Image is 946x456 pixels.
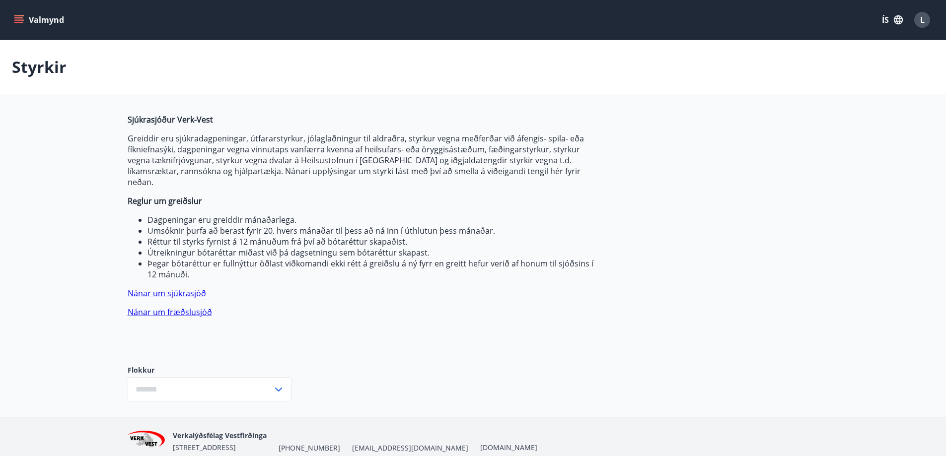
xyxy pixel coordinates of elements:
a: Nánar um sjúkrasjóð [128,288,206,299]
li: Útreikningur bótaréttar miðast við þá dagsetningu sem bótaréttur skapast. [147,247,596,258]
button: menu [12,11,68,29]
a: Nánar um fræðslusjóð [128,307,212,318]
p: Styrkir [12,56,67,78]
a: [DOMAIN_NAME] [480,443,537,452]
li: Umsóknir þurfa að berast fyrir 20. hvers mánaðar til þess að ná inn í úthlutun þess mánaðar. [147,225,596,236]
span: L [920,14,925,25]
span: Verkalýðsfélag Vestfirðinga [173,431,267,440]
span: [PHONE_NUMBER] [279,443,340,453]
button: L [910,8,934,32]
li: Réttur til styrks fyrnist á 12 mánuðum frá því að bótaréttur skapaðist. [147,236,596,247]
label: Flokkur [128,365,291,375]
strong: Reglur um greiðslur [128,195,202,206]
button: ÍS [876,11,908,29]
strong: Sjúkrasjóður Verk-Vest [128,114,213,125]
li: Þegar bótaréttur er fullnýttur öðlast viðkomandi ekki rétt á greiðslu á ný fyrr en greitt hefur v... [147,258,596,280]
span: [EMAIL_ADDRESS][DOMAIN_NAME] [352,443,468,453]
span: [STREET_ADDRESS] [173,443,236,452]
li: Dagpeningar eru greiddir mánaðarlega. [147,214,596,225]
img: jihgzMk4dcgjRAW2aMgpbAqQEG7LZi0j9dOLAUvz.png [128,431,165,452]
p: Greiddir eru sjúkradagpeningar, útfararstyrkur, jólaglaðningur til aldraðra, styrkur vegna meðfer... [128,133,596,188]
